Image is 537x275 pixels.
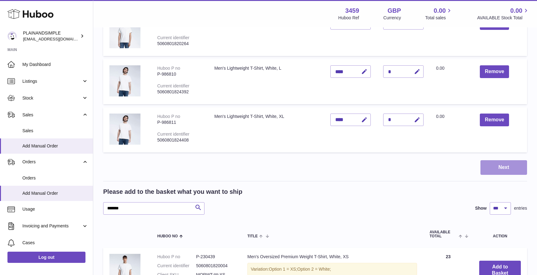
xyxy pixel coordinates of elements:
[22,128,88,134] span: Sales
[103,188,242,196] h2: Please add to the basket what you want to ship
[196,263,235,269] dd: 5060801820004
[208,59,324,104] td: Men's Lightweight T-Shirt, White, L
[22,175,88,181] span: Orders
[22,223,82,229] span: Invoicing and Payments
[345,7,359,15] strong: 3459
[157,132,190,137] div: Current identifier
[157,234,178,238] span: Huboo no
[157,35,190,40] div: Current identifier
[157,71,202,77] div: P-986810
[157,263,196,269] dt: Current identifier
[157,66,180,71] div: Huboo P no
[480,114,509,126] button: Remove
[157,119,202,125] div: P-986811
[22,62,88,68] span: My Dashboard
[477,7,530,21] a: 0.00 AVAILABLE Stock Total
[22,78,82,84] span: Listings
[22,143,88,149] span: Add Manual Order
[477,15,530,21] span: AVAILABLE Stock Total
[22,240,88,246] span: Cases
[157,89,202,95] div: 5060801824392
[434,7,446,15] span: 0.00
[473,224,527,245] th: Action
[157,137,202,143] div: 5060801824408
[425,7,453,21] a: 0.00 Total sales
[297,267,331,272] span: Option 2 = White;
[436,114,444,119] span: 0.00
[208,11,324,56] td: Men's Premium Weight T-Shirt, White, M
[22,190,88,196] span: Add Manual Order
[514,205,527,211] span: entries
[22,112,82,118] span: Sales
[23,30,79,42] div: PLAINANDSIMPLE
[208,107,324,152] td: Men's Lightweight T-Shirt, White, XL
[338,15,359,21] div: Huboo Ref
[196,254,235,260] dd: P-230439
[436,66,444,71] span: 0.00
[480,160,527,175] button: Next
[109,17,140,48] img: Men's Premium Weight T-Shirt, White, M
[388,7,401,15] strong: GBP
[157,41,202,47] div: 5060801820264
[23,36,91,41] span: [EMAIL_ADDRESS][DOMAIN_NAME]
[157,83,190,88] div: Current identifier
[247,234,258,238] span: Title
[510,7,522,15] span: 0.00
[429,230,457,238] span: AVAILABLE Total
[22,159,82,165] span: Orders
[22,95,82,101] span: Stock
[480,65,509,78] button: Remove
[475,205,487,211] label: Show
[157,114,180,119] div: Huboo P no
[157,254,196,260] dt: Huboo P no
[383,15,401,21] div: Currency
[7,31,17,41] img: duco@plainandsimple.com
[109,114,140,145] img: Men's Lightweight T-Shirt, White, XL
[7,252,85,263] a: Log out
[425,15,453,21] span: Total sales
[269,267,297,272] span: Option 1 = XS;
[22,206,88,212] span: Usage
[109,65,140,96] img: Men's Lightweight T-Shirt, White, L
